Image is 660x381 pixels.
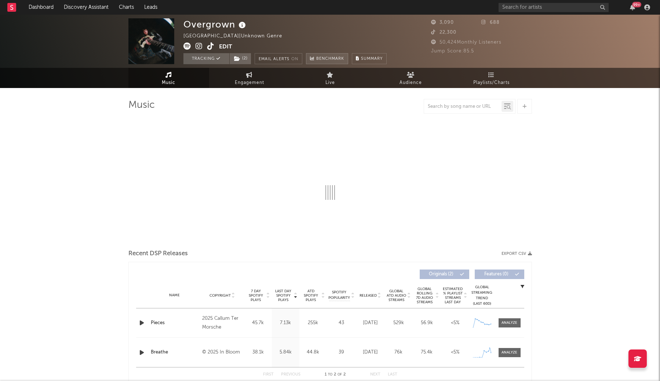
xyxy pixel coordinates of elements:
div: <5% [443,319,467,327]
span: Released [360,293,377,298]
span: 688 [481,20,500,25]
span: Features ( 0 ) [479,272,513,276]
span: Last Day Spotify Plays [274,289,293,302]
span: Live [325,78,335,87]
a: Live [290,68,371,88]
button: Edit [219,43,232,52]
div: 39 [329,349,354,356]
span: Estimated % Playlist Streams Last Day [443,287,463,304]
span: Copyright [209,293,231,298]
div: 529k [386,319,411,327]
input: Search for artists [499,3,609,12]
span: Music [162,78,175,87]
div: 44.8k [301,349,325,356]
span: ATD Spotify Plays [301,289,321,302]
div: Overgrown [183,18,248,30]
div: 255k [301,319,325,327]
button: (2) [230,53,251,64]
button: Next [370,373,380,377]
div: 38.1k [246,349,270,356]
div: [GEOGRAPHIC_DATA] | Unknown Genre [183,32,291,41]
a: Audience [371,68,451,88]
button: Tracking [183,53,229,64]
em: On [291,57,298,61]
span: Recent DSP Releases [128,249,188,258]
div: <5% [443,349,467,356]
span: Playlists/Charts [473,78,510,87]
span: of [338,373,342,376]
button: Summary [352,53,387,64]
div: © 2025 In Bloom [202,348,242,357]
input: Search by song name or URL [424,104,502,110]
div: 45.7k [246,319,270,327]
span: Summary [361,57,383,61]
div: Global Streaming Trend (Last 60D) [471,285,493,307]
button: Previous [281,373,300,377]
div: 99 + [632,2,641,7]
div: 1 2 2 [315,370,355,379]
a: Breathe [151,349,199,356]
span: Audience [400,78,422,87]
a: Music [128,68,209,88]
div: 43 [329,319,354,327]
div: 56.9k [415,319,439,327]
div: [DATE] [358,349,383,356]
a: Engagement [209,68,290,88]
div: Name [151,293,199,298]
span: 3,090 [431,20,454,25]
div: 2025 Callum Ter Morsche [202,314,242,332]
span: Jump Score: 85.5 [431,49,474,54]
a: Pieces [151,319,199,327]
span: ( 2 ) [229,53,251,64]
div: 5.84k [274,349,298,356]
div: 76k [386,349,411,356]
span: Originals ( 2 ) [424,272,458,276]
button: Export CSV [502,252,532,256]
button: First [263,373,274,377]
button: 99+ [630,4,635,10]
span: to [328,373,332,376]
span: 22,300 [431,30,456,35]
span: 7 Day Spotify Plays [246,289,266,302]
div: 75.4k [415,349,439,356]
span: Global ATD Audio Streams [386,289,406,302]
a: Benchmark [306,53,348,64]
span: 50,424 Monthly Listeners [431,40,502,45]
span: Engagement [235,78,264,87]
a: Playlists/Charts [451,68,532,88]
button: Originals(2) [420,270,469,279]
span: Spotify Popularity [328,290,350,301]
span: Benchmark [316,55,344,63]
span: Global Rolling 7D Audio Streams [415,287,435,304]
button: Features(0) [475,270,524,279]
div: [DATE] [358,319,383,327]
button: Last [388,373,397,377]
div: 7.13k [274,319,298,327]
button: Email AlertsOn [255,53,302,64]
